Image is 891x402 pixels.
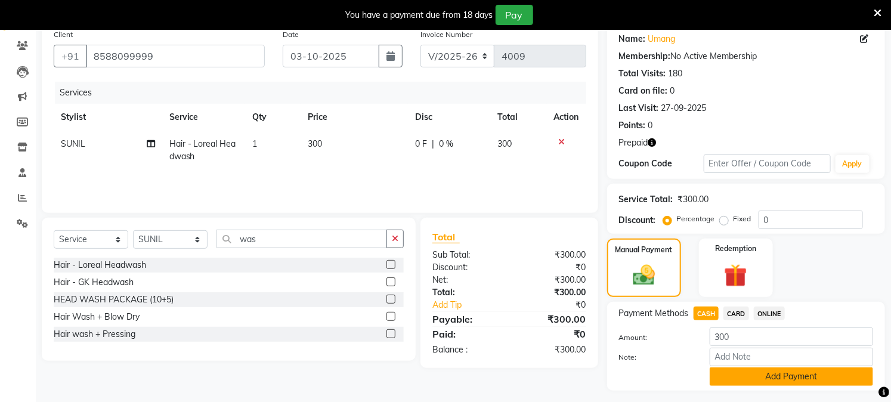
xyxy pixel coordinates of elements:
span: Prepaid [619,137,648,149]
div: Card on file: [619,85,668,97]
label: Manual Payment [615,245,673,255]
button: Add Payment [710,367,873,386]
div: Service Total: [619,193,673,206]
span: CARD [723,307,749,320]
div: Discount: [423,261,509,274]
div: Hair Wash + Blow Dry [54,311,140,323]
div: Points: [619,119,646,132]
div: Name: [619,33,646,45]
span: 300 [308,138,322,149]
div: 180 [669,67,683,80]
th: Stylist [54,104,162,131]
div: ₹300.00 [509,274,595,286]
div: ₹0 [509,261,595,274]
label: Date [283,29,299,40]
div: ₹0 [509,327,595,341]
div: Net: [423,274,509,286]
div: ₹300.00 [509,249,595,261]
th: Disc [408,104,490,131]
div: Sub Total: [423,249,509,261]
div: 0 [670,85,675,97]
span: 300 [497,138,512,149]
img: _gift.svg [717,261,754,290]
div: Hair - GK Headwash [54,276,134,289]
div: Hair wash + Pressing [54,328,135,341]
span: Hair - Loreal Headwash [169,138,236,162]
span: | [432,138,434,150]
div: ₹300.00 [509,286,595,299]
div: You have a payment due from 18 days [346,9,493,21]
span: Total [432,231,460,243]
label: Client [54,29,73,40]
div: Total Visits: [619,67,666,80]
input: Enter Offer / Coupon Code [704,154,831,173]
div: ₹300.00 [509,312,595,326]
div: ₹0 [524,299,595,311]
a: Add Tip [423,299,524,311]
span: 0 % [439,138,453,150]
label: Redemption [715,243,756,254]
div: Coupon Code [619,157,704,170]
label: Note: [610,352,701,363]
th: Qty [245,104,301,131]
div: ₹300.00 [509,344,595,356]
input: Search or Scan [216,230,387,248]
div: Membership: [619,50,671,63]
label: Percentage [677,214,715,224]
div: ₹300.00 [678,193,709,206]
label: Invoice Number [420,29,472,40]
label: Amount: [610,332,701,343]
div: HEAD WASH PACKAGE (10+5) [54,293,174,306]
div: 27-09-2025 [661,102,707,115]
input: Add Note [710,348,873,366]
label: Fixed [734,214,751,224]
span: SUNIL [61,138,85,149]
span: 1 [252,138,257,149]
div: Balance : [423,344,509,356]
div: 0 [648,119,653,132]
div: Paid: [423,327,509,341]
a: Umang [648,33,676,45]
button: Pay [496,5,533,25]
input: Amount [710,327,873,346]
th: Price [301,104,408,131]
div: No Active Membership [619,50,873,63]
div: Payable: [423,312,509,326]
div: Hair - Loreal Headwash [54,259,146,271]
img: _cash.svg [626,262,662,288]
div: Services [55,82,595,104]
th: Total [490,104,546,131]
button: +91 [54,45,87,67]
th: Service [162,104,245,131]
span: 0 F [415,138,427,150]
div: Total: [423,286,509,299]
span: Payment Methods [619,307,689,320]
input: Search by Name/Mobile/Email/Code [86,45,265,67]
span: ONLINE [754,307,785,320]
div: Last Visit: [619,102,659,115]
button: Apply [836,155,870,173]
th: Action [547,104,586,131]
span: CASH [694,307,719,320]
div: Discount: [619,214,656,227]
